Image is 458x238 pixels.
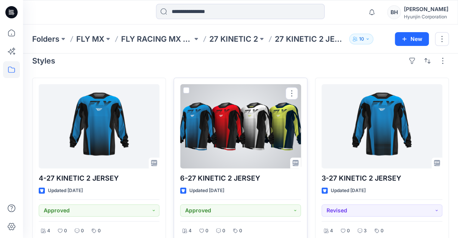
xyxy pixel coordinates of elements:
[39,84,159,168] a: 4-27 KINETIC 2 JERSEY
[322,84,442,168] a: 3-27 KINETIC 2 JERSEY
[359,35,364,43] p: 10
[275,34,346,44] p: 27 KINETIC 2 JERSEY
[404,14,448,20] div: Hyunjin Corporation
[205,227,208,235] p: 0
[222,227,225,235] p: 0
[98,227,101,235] p: 0
[347,227,350,235] p: 0
[189,187,224,195] p: Updated [DATE]
[81,227,84,235] p: 0
[47,227,50,235] p: 4
[395,32,429,46] button: New
[387,5,401,19] div: BH
[381,227,384,235] p: 0
[330,227,333,235] p: 4
[404,5,448,14] div: [PERSON_NAME]
[349,34,373,44] button: 10
[39,173,159,184] p: 4-27 KINETIC 2 JERSEY
[32,56,55,65] h4: Styles
[364,227,367,235] p: 3
[209,34,258,44] a: 27 KINETIC 2
[239,227,242,235] p: 0
[48,187,83,195] p: Updated [DATE]
[64,227,67,235] p: 0
[121,34,192,44] a: FLY RACING MX 2027
[76,34,104,44] a: FLY MX
[189,227,192,235] p: 4
[180,84,301,168] a: 6-27 KINETIC 2 JERSEY
[331,187,366,195] p: Updated [DATE]
[180,173,301,184] p: 6-27 KINETIC 2 JERSEY
[322,173,442,184] p: 3-27 KINETIC 2 JERSEY
[32,34,59,44] a: Folders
